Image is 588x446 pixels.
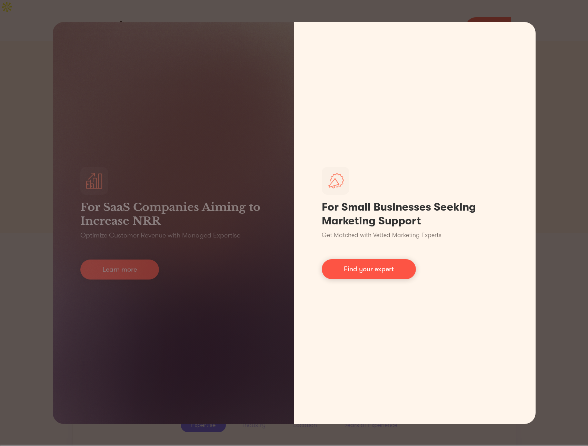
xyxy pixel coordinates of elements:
[80,200,267,228] h3: For SaaS Companies Aiming to Increase NRR
[322,231,441,240] p: Get Matched with Vetted Marketing Experts
[80,260,159,280] a: Learn more
[80,231,240,240] p: Optimize Customer Revenue with Managed Expertise
[322,259,416,279] a: Find your expert
[322,200,508,228] h1: For Small Businesses Seeking Marketing Support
